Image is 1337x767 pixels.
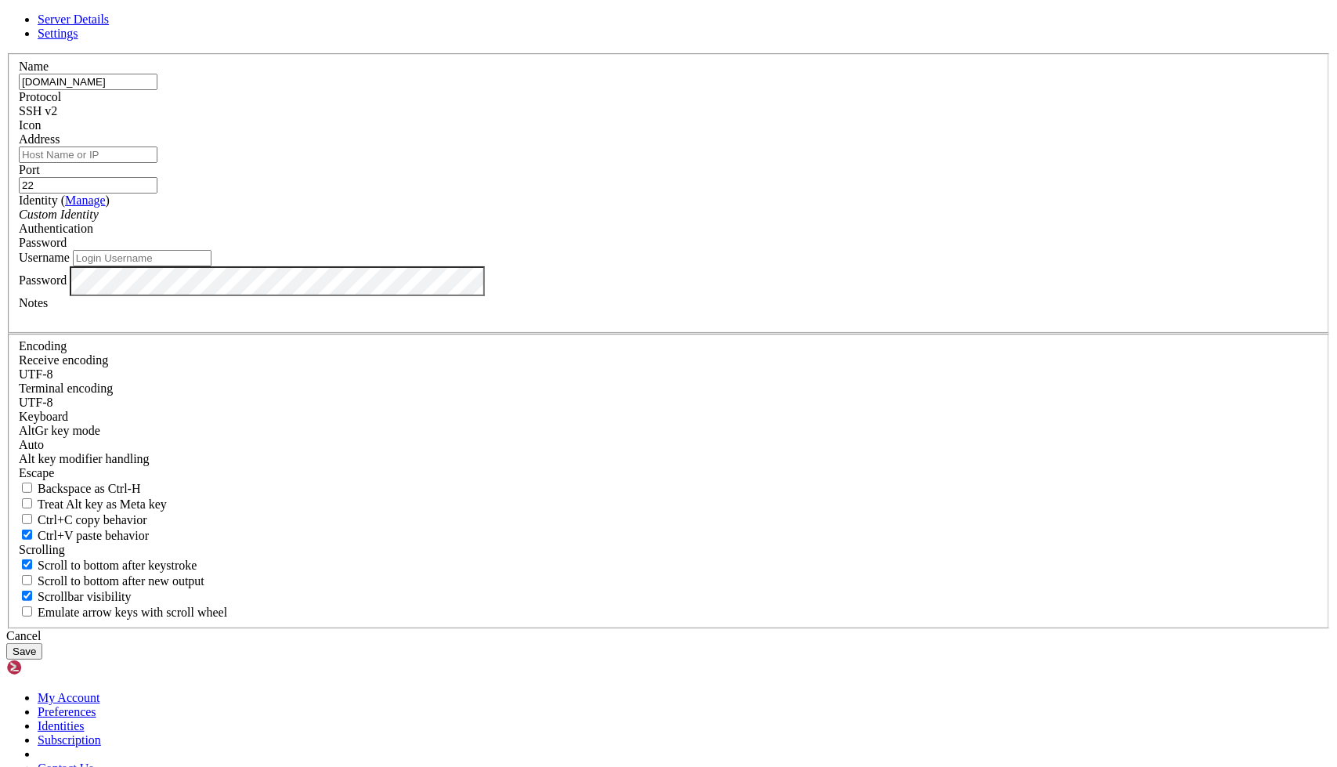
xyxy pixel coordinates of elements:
[19,90,61,103] label: Protocol
[65,194,106,207] a: Manage
[19,208,99,221] i: Custom Identity
[19,60,49,73] label: Name
[73,250,211,266] input: Login Username
[19,529,149,542] label: Ctrl+V pastes if true, sends ^V to host if false. Ctrl+Shift+V sends ^V to host if true, pastes i...
[38,590,132,603] span: Scrollbar visibility
[19,236,67,249] span: Password
[22,559,32,570] input: Scroll to bottom after keystroke
[19,574,204,588] label: Scroll to bottom after new output.
[61,194,110,207] span: ( )
[19,296,48,309] label: Notes
[19,132,60,146] label: Address
[38,606,227,619] span: Emulate arrow keys with scroll wheel
[19,513,147,526] label: Ctrl-C copies if true, send ^C to host if false. Ctrl-Shift-C sends ^C to host if true, copies if...
[19,410,68,423] label: Keyboard
[38,13,109,26] a: Server Details
[19,147,157,163] input: Host Name or IP
[38,27,78,40] a: Settings
[19,396,1318,410] div: UTF-8
[19,177,157,194] input: Port Number
[22,483,32,493] input: Backspace as Ctrl-H
[19,543,65,556] label: Scrolling
[19,452,150,465] label: Controls how the Alt key is handled. Escape: Send an ESC prefix. 8-Bit: Add 128 to the typed char...
[19,382,113,395] label: The default terminal encoding. ISO-2022 enables character map translations (like graphics maps). ...
[38,719,85,733] a: Identities
[19,236,1318,250] div: Password
[19,438,44,451] span: Auto
[19,367,1318,382] div: UTF-8
[19,208,1318,222] div: Custom Identity
[19,396,53,409] span: UTF-8
[19,497,167,511] label: Whether the Alt key acts as a Meta key or as a distinct Alt key.
[22,498,32,508] input: Treat Alt key as Meta key
[19,606,227,619] label: When using the alternative screen buffer, and DECCKM (Application Cursor Keys) is active, mouse w...
[38,574,204,588] span: Scroll to bottom after new output
[19,194,110,207] label: Identity
[22,606,32,617] input: Emulate arrow keys with scroll wheel
[19,438,1318,452] div: Auto
[19,466,54,479] span: Escape
[19,482,141,495] label: If true, the backspace should send BS ('\x08', aka ^H). Otherwise the backspace key should send '...
[22,575,32,585] input: Scroll to bottom after new output
[19,273,67,287] label: Password
[22,591,32,601] input: Scrollbar visibility
[19,339,67,353] label: Encoding
[19,466,1318,480] div: Escape
[19,222,93,235] label: Authentication
[19,590,132,603] label: The vertical scrollbar mode.
[19,74,157,90] input: Server Name
[19,353,108,367] label: Set the expected encoding for data received from the host. If the encodings do not match, visual ...
[19,104,1318,118] div: SSH v2
[38,513,147,526] span: Ctrl+C copy behavior
[38,497,167,511] span: Treat Alt key as Meta key
[19,104,57,118] span: SSH v2
[6,660,96,675] img: Shellngn
[38,482,141,495] span: Backspace as Ctrl-H
[38,705,96,718] a: Preferences
[38,691,100,704] a: My Account
[22,514,32,524] input: Ctrl+C copy behavior
[19,118,41,132] label: Icon
[19,163,40,176] label: Port
[22,530,32,540] input: Ctrl+V paste behavior
[38,733,101,747] a: Subscription
[19,367,53,381] span: UTF-8
[19,424,100,437] label: Set the expected encoding for data received from the host. If the encodings do not match, visual ...
[19,251,70,264] label: Username
[6,629,1331,643] div: Cancel
[38,559,197,572] span: Scroll to bottom after keystroke
[19,559,197,572] label: Whether to scroll to the bottom on any keystroke.
[6,643,42,660] button: Save
[38,529,149,542] span: Ctrl+V paste behavior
